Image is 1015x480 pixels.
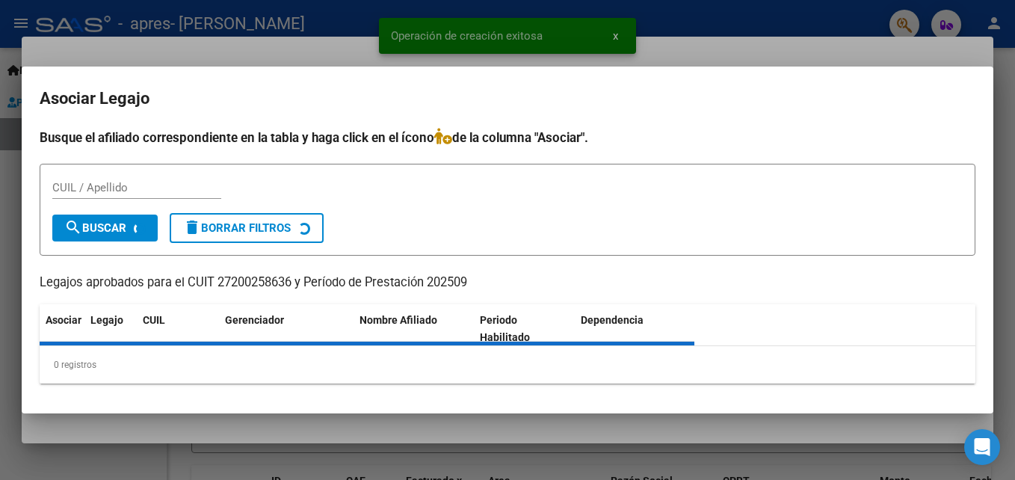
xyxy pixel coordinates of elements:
mat-icon: delete [183,218,201,236]
datatable-header-cell: CUIL [137,304,219,354]
button: Borrar Filtros [170,213,324,243]
p: Legajos aprobados para el CUIT 27200258636 y Período de Prestación 202509 [40,274,975,292]
span: Dependencia [581,314,644,326]
button: Buscar [52,215,158,241]
span: Periodo Habilitado [480,314,530,343]
div: Open Intercom Messenger [964,429,1000,465]
h4: Busque el afiliado correspondiente en la tabla y haga click en el ícono de la columna "Asociar". [40,128,975,147]
span: Buscar [64,221,126,235]
span: Nombre Afiliado [360,314,437,326]
mat-icon: search [64,218,82,236]
div: 0 registros [40,346,975,384]
span: Asociar [46,314,81,326]
span: Borrar Filtros [183,221,291,235]
h2: Asociar Legajo [40,84,975,113]
datatable-header-cell: Gerenciador [219,304,354,354]
datatable-header-cell: Asociar [40,304,84,354]
span: Gerenciador [225,314,284,326]
span: Legajo [90,314,123,326]
datatable-header-cell: Periodo Habilitado [474,304,575,354]
datatable-header-cell: Legajo [84,304,137,354]
span: CUIL [143,314,165,326]
datatable-header-cell: Dependencia [575,304,695,354]
datatable-header-cell: Nombre Afiliado [354,304,474,354]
